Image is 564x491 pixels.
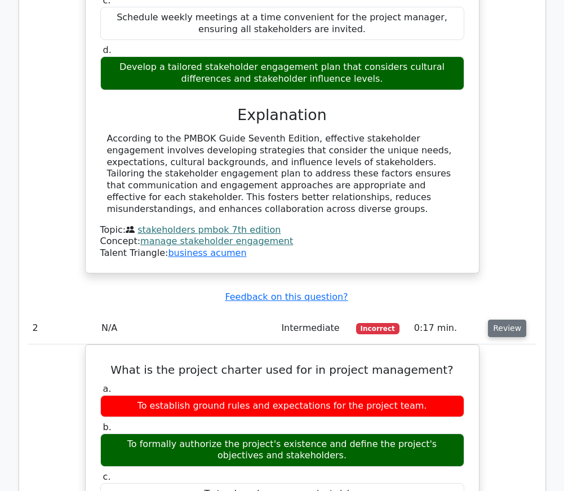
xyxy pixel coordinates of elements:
[107,133,458,215] div: According to the PMBOK Guide Seventh Edition, effective stakeholder engagement involves developin...
[103,471,111,482] span: c.
[410,312,483,344] td: 0:17 min.
[140,236,293,246] a: manage stakeholder engagement
[356,323,399,334] span: Incorrect
[103,422,112,432] span: b.
[100,7,464,41] div: Schedule weekly meetings at a time convenient for the project manager, ensuring all stakeholders ...
[225,291,348,302] a: Feedback on this question?
[100,224,464,236] div: Topic:
[168,247,246,258] a: business acumen
[100,395,464,417] div: To establish ground rules and expectations for the project team.
[28,312,97,344] td: 2
[100,434,464,467] div: To formally authorize the project's existence and define the project's objectives and stakeholders.
[97,312,277,344] td: N/A
[137,224,281,235] a: stakeholders pmbok 7th edition
[103,383,112,394] span: a.
[99,363,465,377] h5: What is the project charter used for in project management?
[103,45,112,55] span: d.
[488,320,526,337] button: Review
[100,56,464,90] div: Develop a tailored stakeholder engagement plan that considers cultural differences and stakeholde...
[107,106,458,124] h3: Explanation
[100,224,464,259] div: Talent Triangle:
[277,312,351,344] td: Intermediate
[100,236,464,247] div: Concept:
